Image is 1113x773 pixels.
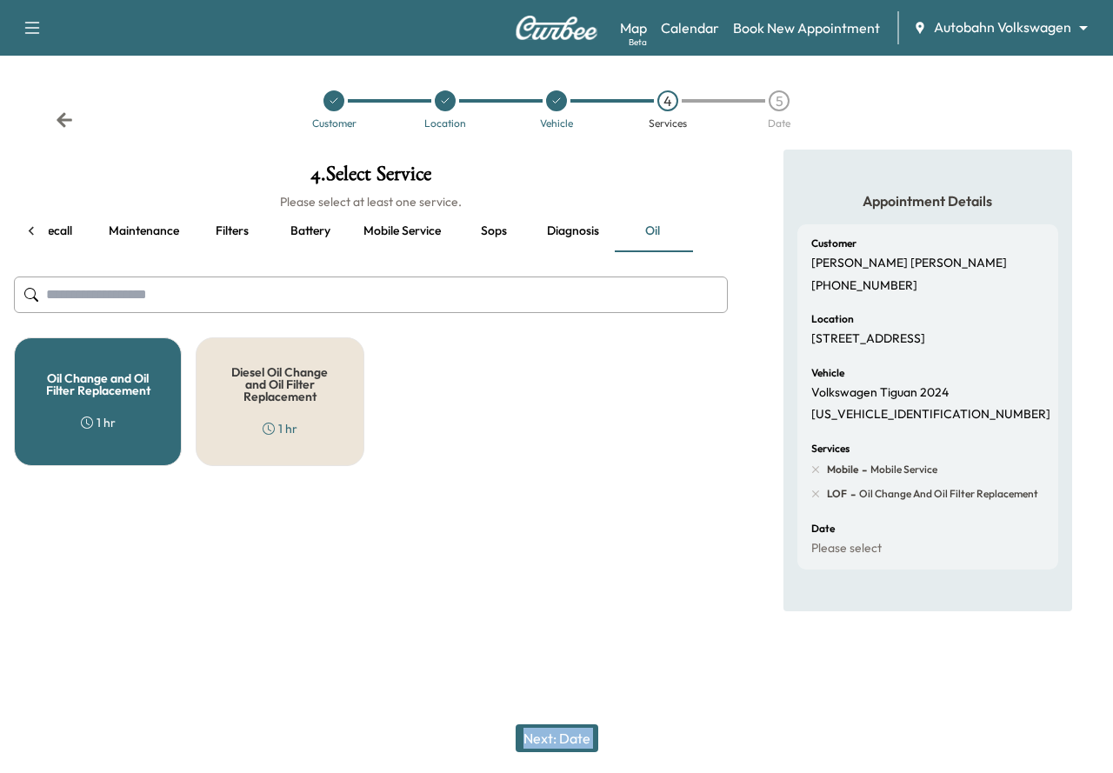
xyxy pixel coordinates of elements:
h6: Customer [811,238,856,249]
div: 1 hr [263,420,297,437]
button: Next: Date [516,724,598,752]
p: Volkswagen Tiguan 2024 [811,385,949,401]
div: Date [768,118,790,129]
button: Battery [271,210,350,252]
div: Services [649,118,687,129]
a: MapBeta [620,17,647,38]
h6: Services [811,443,850,454]
button: Sops [455,210,533,252]
h5: Appointment Details [797,191,1058,210]
div: Vehicle [540,118,573,129]
a: Calendar [661,17,719,38]
button: Oil [613,210,691,252]
div: Location [424,118,466,129]
h6: Please select at least one service. [14,193,728,210]
span: Oil Change and Oil Filter Replacement [856,487,1038,501]
h1: 4 . Select Service [14,163,728,193]
div: 4 [657,90,678,111]
span: - [858,461,867,478]
h6: Location [811,314,854,324]
div: Beta [629,36,647,49]
div: Back [56,111,73,129]
span: Autobahn Volkswagen [934,17,1071,37]
p: [US_VEHICLE_IDENTIFICATION_NUMBER] [811,407,1050,423]
div: 5 [769,90,790,111]
h6: Date [811,523,835,534]
span: - [847,485,856,503]
button: Maintenance [95,210,193,252]
h5: Diesel Oil Change and Oil Filter Replacement [224,366,335,403]
p: [STREET_ADDRESS] [811,331,925,347]
div: Customer [312,118,357,129]
button: Diagnosis [533,210,613,252]
button: Mobile service [350,210,455,252]
p: [PERSON_NAME] [PERSON_NAME] [811,256,1007,271]
span: Mobile Service [867,463,937,476]
h5: Oil Change and Oil Filter Replacement [43,372,153,396]
h6: Vehicle [811,368,844,378]
div: 1 hr [81,414,116,431]
img: Curbee Logo [515,16,598,40]
button: Filters [193,210,271,252]
p: [PHONE_NUMBER] [811,278,917,294]
span: LOF [827,487,847,501]
button: Recall [17,210,95,252]
span: Mobile [827,463,858,476]
a: Book New Appointment [733,17,880,38]
p: Please select [811,541,882,556]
